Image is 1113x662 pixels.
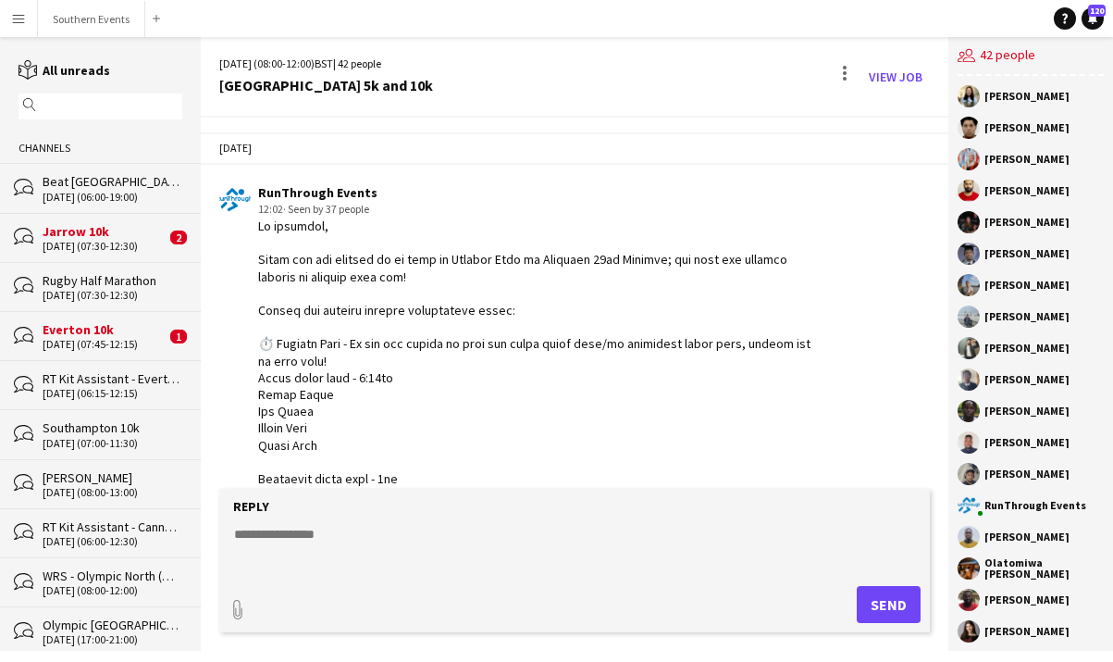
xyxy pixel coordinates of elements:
[43,338,166,351] div: [DATE] (07:45-12:15)
[43,419,182,436] div: Southampton 10k
[233,498,269,515] label: Reply
[861,62,930,92] a: View Job
[984,406,1070,417] div: [PERSON_NAME]
[43,370,182,387] div: RT Kit Assistant - Everton 10k
[1088,5,1106,17] span: 120
[984,374,1070,385] div: [PERSON_NAME]
[38,1,145,37] button: Southern Events
[258,184,818,201] div: RunThrough Events
[43,568,182,584] div: WRS - Olympic North (Women Only)
[43,617,182,633] div: Olympic [GEOGRAPHIC_DATA]
[984,557,1104,580] div: Olatomiwa [PERSON_NAME]
[219,56,433,72] div: [DATE] (08:00-12:00) | 42 people
[984,437,1070,448] div: [PERSON_NAME]
[43,173,182,190] div: Beat [GEOGRAPHIC_DATA]
[984,154,1070,165] div: [PERSON_NAME]
[283,202,369,216] span: · Seen by 37 people
[984,185,1070,196] div: [PERSON_NAME]
[43,191,182,204] div: [DATE] (06:00-19:00)
[315,56,333,70] span: BST
[43,272,182,289] div: Rugby Half Marathon
[201,132,949,164] div: [DATE]
[984,311,1070,322] div: [PERSON_NAME]
[984,500,1086,511] div: RunThrough Events
[984,594,1070,606] div: [PERSON_NAME]
[19,62,110,79] a: All unreads
[43,289,182,302] div: [DATE] (07:30-12:30)
[43,387,182,400] div: [DATE] (06:15-12:15)
[258,201,818,218] div: 12:02
[170,231,187,244] span: 2
[43,321,166,338] div: Everton 10k
[43,633,182,646] div: [DATE] (17:00-21:00)
[43,240,166,253] div: [DATE] (07:30-12:30)
[984,91,1070,102] div: [PERSON_NAME]
[43,437,182,450] div: [DATE] (07:00-11:30)
[984,531,1070,543] div: [PERSON_NAME]
[43,223,166,240] div: Jarrow 10k
[984,468,1070,480] div: [PERSON_NAME]
[984,248,1070,259] div: [PERSON_NAME]
[984,280,1070,291] div: [PERSON_NAME]
[958,37,1104,76] div: 42 people
[984,343,1070,354] div: [PERSON_NAME]
[1082,7,1104,30] a: 120
[43,584,182,597] div: [DATE] (08:00-12:00)
[984,626,1070,637] div: [PERSON_NAME]
[43,535,182,548] div: [DATE] (06:00-12:30)
[984,122,1070,133] div: [PERSON_NAME]
[984,217,1070,228] div: [PERSON_NAME]
[170,330,187,343] span: 1
[857,586,921,623] button: Send
[43,486,182,499] div: [DATE] (08:00-13:00)
[219,77,433,94] div: [GEOGRAPHIC_DATA] 5k and 10k
[43,469,182,486] div: [PERSON_NAME]
[43,518,182,535] div: RT Kit Assistant - Cannock Chase Running Festival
